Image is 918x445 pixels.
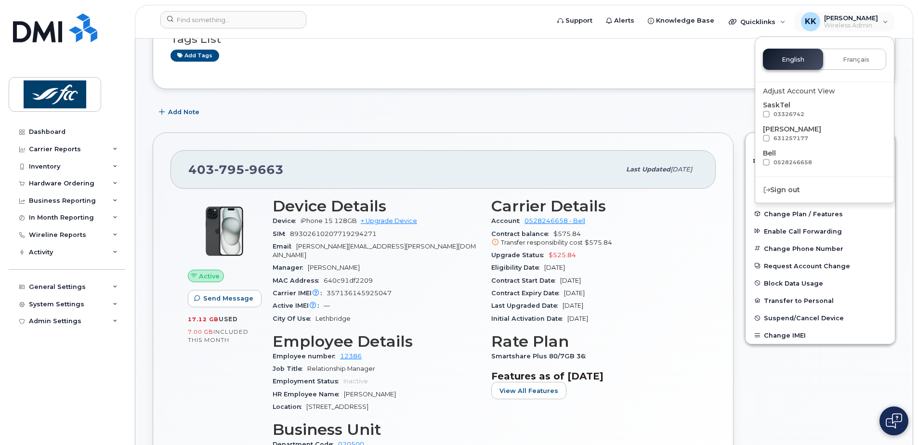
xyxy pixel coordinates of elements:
[273,243,476,259] span: [PERSON_NAME][EMAIL_ADDRESS][PERSON_NAME][DOMAIN_NAME]
[301,217,357,224] span: iPhone 15 128GB
[245,162,284,177] span: 9663
[599,11,641,30] a: Alerts
[746,257,895,275] button: Request Account Change
[273,302,324,309] span: Active IMEI
[273,353,340,360] span: Employee number
[614,16,634,26] span: Alerts
[491,264,544,271] span: Eligibility Date
[774,135,808,142] span: 631257177
[315,315,351,322] span: Lethbridge
[290,230,377,237] span: 89302610207719294271
[824,22,878,29] span: Wireless Admin
[746,133,895,150] a: Edit Device / Employee
[753,157,840,166] span: Add Roaming Package
[763,124,886,144] div: [PERSON_NAME]
[491,302,563,309] span: Last Upgraded Date
[491,289,564,297] span: Contract Expiry Date
[273,378,343,385] span: Employment Status
[746,150,895,170] button: Add Roaming Package
[564,289,585,297] span: [DATE]
[491,370,698,382] h3: Features as of [DATE]
[327,289,392,297] span: 357136145925047
[740,18,775,26] span: Quicklinks
[491,333,698,350] h3: Rate Plan
[549,251,576,259] span: $525.84
[273,289,327,297] span: Carrier IMEI
[491,230,553,237] span: Contract balance
[763,86,886,96] div: Adjust Account View
[774,159,812,166] span: 0528246658
[188,328,249,344] span: included this month
[273,391,344,398] span: HR Employee Name
[764,227,842,235] span: Enable Call Forwarding
[551,11,599,30] a: Support
[755,181,894,199] div: Sign out
[273,217,301,224] span: Device
[585,239,612,246] span: $575.84
[343,378,368,385] span: Inactive
[656,16,714,26] span: Knowledge Base
[199,272,220,281] span: Active
[746,170,895,187] button: Reset Voicemail
[746,292,895,309] button: Transfer to Personal
[626,166,670,173] span: Last updated
[886,413,902,429] img: Open chat
[203,294,253,303] span: Send Message
[273,315,315,322] span: City Of Use
[567,315,588,322] span: [DATE]
[491,197,698,215] h3: Carrier Details
[273,264,308,271] span: Manager
[501,239,583,246] span: Transfer responsibility cost
[344,391,396,398] span: [PERSON_NAME]
[273,403,306,410] span: Location
[214,162,245,177] span: 795
[499,386,558,395] span: View All Features
[153,104,208,121] button: Add Note
[188,162,284,177] span: 403
[273,277,324,284] span: MAC Address
[273,230,290,237] span: SIM
[324,277,373,284] span: 640c91df2209
[746,240,895,257] button: Change Phone Number
[746,205,895,222] button: Change Plan / Features
[188,328,213,335] span: 7.00 GB
[196,202,253,260] img: iPhone_15_Black.png
[794,12,895,31] div: Klassen, Kevin
[491,251,549,259] span: Upgrade Status
[340,353,362,360] a: 12386
[763,100,886,120] div: SaskTel
[273,243,296,250] span: Email
[641,11,721,30] a: Knowledge Base
[273,197,480,215] h3: Device Details
[491,230,698,248] span: $575.84
[491,353,590,360] span: Smartshare Plus 80/7GB 36
[763,148,886,169] div: Bell
[525,217,585,224] a: 0528246658 - Bell
[544,264,565,271] span: [DATE]
[805,16,816,27] span: KK
[746,309,895,327] button: Suspend/Cancel Device
[774,111,804,118] span: 03326742
[560,277,581,284] span: [DATE]
[160,11,306,28] input: Find something...
[843,56,869,64] span: Français
[188,316,219,323] span: 17.12 GB
[565,16,592,26] span: Support
[219,315,238,323] span: used
[170,50,219,62] a: Add tags
[273,365,307,372] span: Job Title
[491,382,566,399] button: View All Features
[170,33,878,45] h3: Tags List
[361,217,417,224] a: + Upgrade Device
[188,290,262,307] button: Send Message
[746,187,895,205] button: Change SIM Card
[670,166,692,173] span: [DATE]
[563,302,583,309] span: [DATE]
[273,421,480,438] h3: Business Unit
[491,315,567,322] span: Initial Activation Date
[307,365,375,372] span: Relationship Manager
[168,107,199,117] span: Add Note
[324,302,330,309] span: —
[308,264,360,271] span: [PERSON_NAME]
[491,217,525,224] span: Account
